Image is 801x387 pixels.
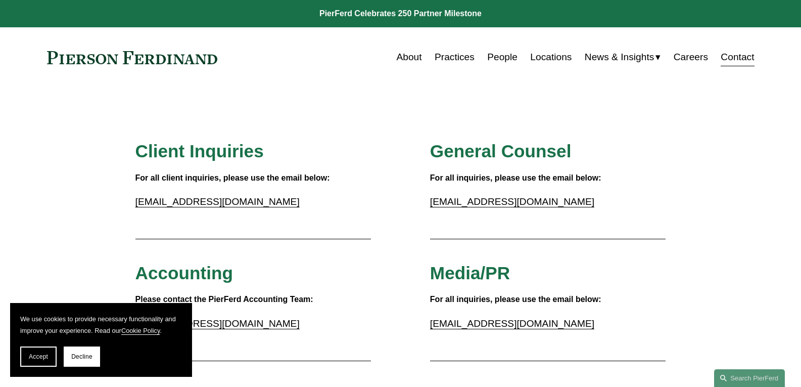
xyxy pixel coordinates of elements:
a: [EMAIL_ADDRESS][DOMAIN_NAME] [135,196,300,207]
p: We use cookies to provide necessary functionality and improve your experience. Read our . [20,313,182,336]
a: Cookie Policy [121,327,160,334]
a: [EMAIL_ADDRESS][DOMAIN_NAME] [430,196,594,207]
strong: For all inquiries, please use the email below: [430,174,601,182]
a: Practices [435,48,475,67]
button: Accept [20,347,57,367]
strong: Please contact the PierFerd Accounting Team: [135,295,313,304]
a: Locations [530,48,572,67]
a: About [396,48,421,67]
strong: For all inquiries, please use the email below: [430,295,601,304]
span: News & Insights [585,49,654,66]
a: Search this site [714,369,785,387]
a: [EMAIL_ADDRESS][DOMAIN_NAME] [430,318,594,329]
span: Media/PR [430,263,510,283]
button: Decline [64,347,100,367]
a: Contact [721,48,754,67]
a: [EMAIL_ADDRESS][DOMAIN_NAME] [135,318,300,329]
span: Decline [71,353,92,360]
span: General Counsel [430,141,572,161]
a: Careers [674,48,708,67]
strong: For all client inquiries, please use the email below: [135,174,330,182]
span: Accept [29,353,48,360]
a: folder dropdown [585,48,661,67]
section: Cookie banner [10,303,192,377]
span: Accounting [135,263,233,283]
span: Client Inquiries [135,141,264,161]
a: People [487,48,517,67]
